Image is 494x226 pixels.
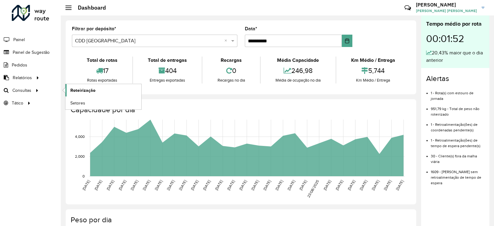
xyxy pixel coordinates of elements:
[395,179,404,191] text: [DATE]
[154,179,163,191] text: [DATE]
[13,36,25,43] span: Painel
[359,179,368,191] text: [DATE]
[178,179,187,191] text: [DATE]
[166,179,175,191] text: [DATE]
[94,179,103,191] text: [DATE]
[298,179,307,191] text: [DATE]
[224,37,230,45] span: Clear all
[338,64,408,77] div: 5,744
[416,8,477,14] span: [PERSON_NAME] [PERSON_NAME]
[431,117,484,133] li: 1 - Retroalimentação(ões) de coordenadas pendente(s)
[338,77,408,83] div: Km Médio / Entrega
[135,57,200,64] div: Total de entregas
[72,25,116,32] label: Filtrar por depósito
[130,179,139,191] text: [DATE]
[82,179,90,191] text: [DATE]
[347,179,356,191] text: [DATE]
[431,101,484,117] li: 951,79 kg - Total de peso não roteirizado
[70,87,95,94] span: Roteirização
[73,57,131,64] div: Total de rotas
[135,64,200,77] div: 404
[12,100,23,106] span: Tático
[262,64,334,77] div: 246,98
[73,77,131,83] div: Rotas exportadas
[71,105,410,114] h4: Capacidade por dia
[306,179,320,198] text: 23/08/2025
[12,87,31,94] span: Consultas
[426,74,484,83] h4: Alertas
[106,179,115,191] text: [DATE]
[371,179,380,191] text: [DATE]
[262,57,334,64] div: Média Capacidade
[335,179,344,191] text: [DATE]
[70,100,85,106] span: Setores
[416,2,477,8] h3: [PERSON_NAME]
[75,154,85,158] text: 2,000
[204,64,258,77] div: 0
[135,77,200,83] div: Entregas exportadas
[204,77,258,83] div: Recargas no dia
[12,62,27,68] span: Pedidos
[238,179,247,191] text: [DATE]
[342,35,352,47] button: Choose Date
[65,84,141,96] a: Roteirização
[431,86,484,101] li: 1 - Rota(s) com estouro de jornada
[426,28,484,49] div: 00:01:52
[431,149,484,164] li: 30 - Cliente(s) fora da malha viária
[262,179,271,191] text: [DATE]
[426,49,484,64] div: 20,43% maior que o dia anterior
[338,57,408,64] div: Km Médio / Entrega
[204,57,258,64] div: Recargas
[118,179,127,191] text: [DATE]
[75,134,85,139] text: 4,000
[214,179,223,191] text: [DATE]
[13,75,32,81] span: Relatórios
[275,179,284,191] text: [DATE]
[82,174,85,178] text: 0
[73,64,131,77] div: 17
[71,215,410,224] h4: Peso por dia
[142,179,151,191] text: [DATE]
[323,179,332,191] text: [DATE]
[65,97,141,109] a: Setores
[383,179,392,191] text: [DATE]
[431,164,484,186] li: 1609 - [PERSON_NAME] sem retroalimentação de tempo de espera
[401,1,414,15] a: Contato Rápido
[262,77,334,83] div: Média de ocupação no dia
[202,179,211,191] text: [DATE]
[245,25,257,32] label: Data
[431,133,484,149] li: 1 - Retroalimentação(ões) de tempo de espera pendente(s)
[287,179,296,191] text: [DATE]
[426,20,484,28] div: Tempo médio por rota
[72,4,106,11] h2: Dashboard
[250,179,259,191] text: [DATE]
[13,49,50,56] span: Painel de Sugestão
[190,179,199,191] text: [DATE]
[226,179,235,191] text: [DATE]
